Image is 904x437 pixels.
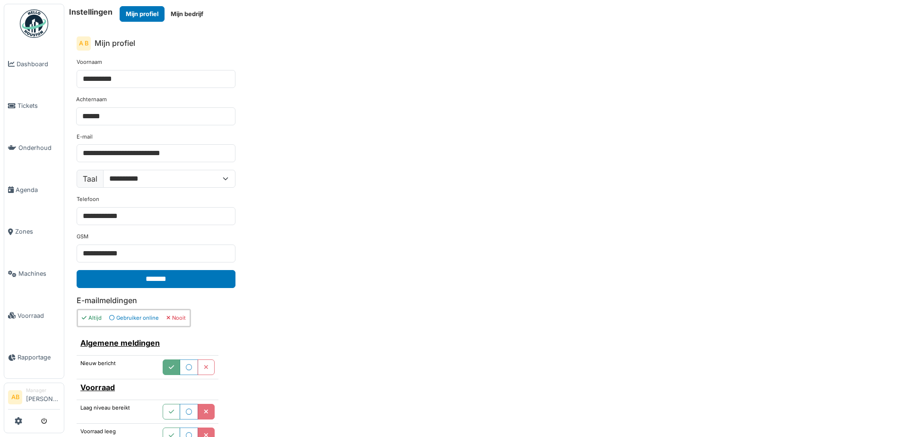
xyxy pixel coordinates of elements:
[80,404,130,412] label: Laag niveau bereikt
[69,8,113,17] h6: Instellingen
[109,314,159,322] div: Gebruiker online
[82,314,102,322] div: Altijd
[18,143,60,152] span: Onderhoud
[17,353,60,362] span: Rapportage
[77,133,93,141] label: E-mail
[26,387,60,407] li: [PERSON_NAME]
[166,314,186,322] div: Nooit
[18,269,60,278] span: Machines
[77,36,91,51] div: A B
[95,39,135,48] h6: Mijn profiel
[4,169,64,211] a: Agenda
[77,58,102,66] label: Voornaam
[17,101,60,110] span: Tickets
[8,387,60,410] a: AB Manager[PERSON_NAME]
[4,85,64,127] a: Tickets
[4,337,64,379] a: Rapportage
[77,195,99,203] label: Telefoon
[4,127,64,169] a: Onderhoud
[16,185,60,194] span: Agenda
[20,9,48,38] img: Badge_color-CXgf-gQk.svg
[80,339,215,348] h6: Algemene meldingen
[77,296,892,305] h6: E-mailmeldingen
[165,6,209,22] button: Mijn bedrijf
[77,233,88,241] label: GSM
[17,60,60,69] span: Dashboard
[80,359,116,367] label: Nieuw bericht
[8,390,22,404] li: AB
[4,211,64,253] a: Zones
[15,227,60,236] span: Zones
[26,387,60,394] div: Manager
[4,295,64,337] a: Voorraad
[80,428,116,436] label: Voorraad leeg
[120,6,165,22] button: Mijn profiel
[17,311,60,320] span: Voorraad
[77,170,104,188] label: Taal
[80,383,215,392] h6: Voorraad
[4,43,64,85] a: Dashboard
[4,253,64,295] a: Machines
[76,96,107,104] label: Achternaam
